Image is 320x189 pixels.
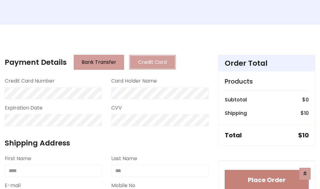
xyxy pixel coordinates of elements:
[111,77,157,85] label: Card Holder Name
[129,55,176,70] button: Credit Card
[225,59,309,68] h4: Order Total
[302,131,309,140] span: 10
[304,110,309,117] span: 10
[111,155,137,162] label: Last Name
[5,104,42,112] label: Expiration Date
[5,58,67,67] h4: Payment Details
[302,97,309,103] h6: $
[306,96,309,103] span: 0
[225,110,247,116] h6: Shipping
[301,110,309,116] h6: $
[74,55,124,70] button: Bank Transfer
[5,77,55,85] label: Credit Card Number
[298,131,309,139] h5: $
[111,104,122,112] label: CVV
[225,78,309,85] h5: Products
[225,97,247,103] h6: Subtotal
[225,131,242,139] h5: Total
[5,155,31,162] label: First Name
[5,139,209,147] h4: Shipping Address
